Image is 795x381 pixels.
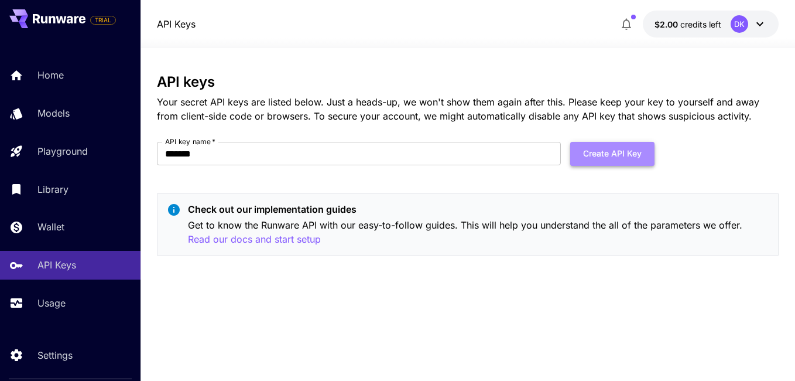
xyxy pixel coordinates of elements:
[165,137,215,147] label: API key name
[37,258,76,272] p: API Keys
[37,348,73,362] p: Settings
[157,17,196,31] nav: breadcrumb
[188,232,321,247] button: Read our docs and start setup
[37,182,68,196] p: Library
[680,19,721,29] span: credits left
[157,74,779,90] h3: API keys
[37,68,64,82] p: Home
[37,296,66,310] p: Usage
[37,144,88,158] p: Playground
[157,17,196,31] a: API Keys
[654,18,721,30] div: $2.00
[91,16,115,25] span: TRIAL
[570,142,654,166] button: Create API Key
[37,220,64,234] p: Wallet
[731,15,748,33] div: DK
[188,218,769,247] p: Get to know the Runware API with our easy-to-follow guides. This will help you understand the all...
[188,202,769,216] p: Check out our implementation guides
[157,95,779,123] p: Your secret API keys are listed below. Just a heads-up, we won't show them again after this. Plea...
[37,106,70,120] p: Models
[654,19,680,29] span: $2.00
[643,11,779,38] button: $2.00DK
[90,13,116,27] span: Add your payment card to enable full platform functionality.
